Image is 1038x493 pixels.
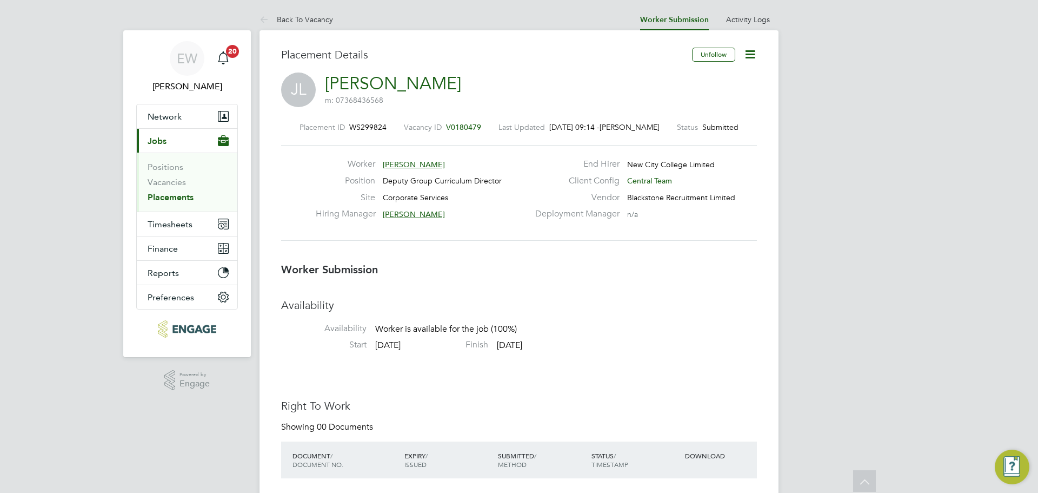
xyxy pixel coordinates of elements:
[281,263,378,276] b: Worker Submission
[137,129,237,153] button: Jobs
[682,446,757,465] div: DOWNLOAD
[403,339,488,351] label: Finish
[281,339,367,351] label: Start
[158,320,216,338] img: blackstonerecruitment-logo-retina.png
[702,122,738,132] span: Submitted
[627,160,715,169] span: New City College Limited
[495,446,589,474] div: SUBMITTED
[614,451,616,460] span: /
[281,298,757,312] h3: Availability
[281,422,375,433] div: Showing
[677,122,698,132] label: Status
[290,446,402,474] div: DOCUMENT
[148,219,192,229] span: Timesheets
[123,30,251,357] nav: Main navigation
[425,451,428,460] span: /
[591,460,628,469] span: TIMESTAMP
[148,192,194,202] a: Placements
[292,460,343,469] span: DOCUMENT NO.
[179,379,210,389] span: Engage
[529,192,620,203] label: Vendor
[148,268,179,278] span: Reports
[497,340,522,351] span: [DATE]
[383,209,445,219] span: [PERSON_NAME]
[148,111,182,122] span: Network
[529,175,620,187] label: Client Config
[404,122,442,132] label: Vacancy ID
[137,104,237,128] button: Network
[281,48,684,62] h3: Placement Details
[529,159,620,170] label: End Hirer
[589,446,682,474] div: STATUS
[148,244,178,254] span: Finance
[259,15,333,24] a: Back To Vacancy
[316,159,375,170] label: Worker
[995,450,1029,484] button: Engage Resource Center
[446,122,481,132] span: V0180479
[375,340,401,351] span: [DATE]
[316,208,375,220] label: Hiring Manager
[692,48,735,62] button: Unfollow
[627,176,672,186] span: Central Team
[383,176,502,186] span: Deputy Group Curriculum Director
[317,422,373,432] span: 00 Documents
[375,324,517,335] span: Worker is available for the job (100%)
[498,460,527,469] span: METHOD
[640,15,709,24] a: Worker Submission
[226,45,239,58] span: 20
[534,451,536,460] span: /
[148,162,183,172] a: Positions
[316,175,375,187] label: Position
[148,136,167,146] span: Jobs
[179,370,210,379] span: Powered by
[177,51,197,65] span: EW
[137,285,237,309] button: Preferences
[549,122,600,132] span: [DATE] 09:14 -
[325,73,461,94] a: [PERSON_NAME]
[402,446,495,474] div: EXPIRY
[281,73,316,107] span: JL
[627,209,638,219] span: n/a
[404,460,427,469] span: ISSUED
[281,323,367,334] label: Availability
[383,193,448,202] span: Corporate Services
[726,15,770,24] a: Activity Logs
[148,292,194,303] span: Preferences
[212,41,234,76] a: 20
[136,320,238,338] a: Go to home page
[349,122,387,132] span: WS299824
[137,212,237,236] button: Timesheets
[330,451,332,460] span: /
[137,261,237,285] button: Reports
[164,370,210,391] a: Powered byEngage
[137,236,237,260] button: Finance
[137,153,237,212] div: Jobs
[627,193,735,202] span: Blackstone Recruitment Limited
[136,80,238,93] span: Ella Wratten
[383,160,445,169] span: [PERSON_NAME]
[600,122,660,132] span: [PERSON_NAME]
[136,41,238,93] a: EW[PERSON_NAME]
[529,208,620,220] label: Deployment Manager
[148,177,186,187] a: Vacancies
[325,95,383,105] span: m: 07368436568
[316,192,375,203] label: Site
[498,122,545,132] label: Last Updated
[300,122,345,132] label: Placement ID
[281,399,757,413] h3: Right To Work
